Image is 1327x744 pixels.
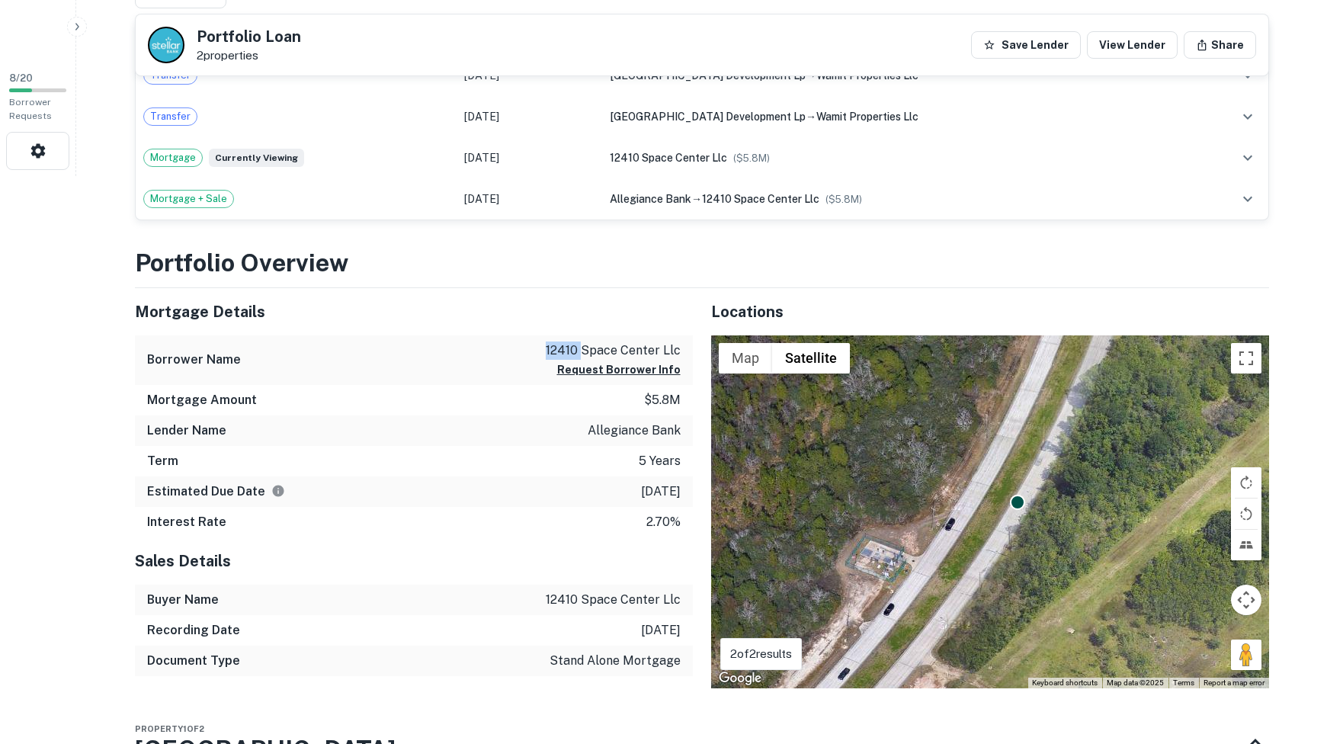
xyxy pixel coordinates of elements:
span: Mortgage + Sale [144,191,233,207]
h6: Buyer Name [147,591,219,609]
span: Mortgage [144,150,202,165]
span: 8 / 20 [9,72,33,84]
h6: Recording Date [147,621,240,640]
span: wamit properties llc [816,69,918,82]
p: $5.8m [644,391,681,409]
button: Request Borrower Info [557,361,681,379]
h6: Lender Name [147,422,226,440]
h6: Term [147,452,178,470]
button: Show street map [719,343,772,374]
div: → [610,191,1185,207]
h5: Portfolio Loan [197,29,301,44]
span: 12410 space center llc [702,193,819,205]
h6: Document Type [147,652,240,670]
h6: Estimated Due Date [147,483,285,501]
p: 2 of 2 results [730,645,792,663]
button: Rotate map clockwise [1231,467,1261,498]
svg: Estimate is based on a standard schedule for this type of loan. [271,484,285,498]
button: expand row [1235,145,1261,171]
h5: Locations [711,300,1269,323]
button: Show satellite imagery [772,343,850,374]
a: View Lender [1087,31,1178,59]
h6: Mortgage Amount [147,391,257,409]
iframe: Chat Widget [1251,622,1327,695]
span: Property 1 of 2 [135,724,204,733]
p: 2 properties [197,49,301,63]
button: Drag Pegman onto the map to open Street View [1231,640,1261,670]
td: [DATE] [457,178,602,220]
span: Borrower Requests [9,97,52,121]
div: → [610,108,1185,125]
p: 5 years [639,452,681,470]
h6: Borrower Name [147,351,241,369]
button: Toggle fullscreen view [1231,343,1261,374]
a: Open this area in Google Maps (opens a new window) [715,669,765,688]
td: [DATE] [457,96,602,137]
span: Currently viewing [209,149,304,167]
p: allegiance bank [588,422,681,440]
h5: Sales Details [135,550,693,572]
button: Share [1184,31,1256,59]
button: expand row [1235,186,1261,212]
span: [GEOGRAPHIC_DATA] development lp [610,111,806,123]
button: Keyboard shortcuts [1032,678,1098,688]
img: Google [715,669,765,688]
button: Save Lender [971,31,1081,59]
p: 12410 space center llc [546,342,681,360]
td: [DATE] [457,137,602,178]
button: Tilt map [1231,530,1261,560]
button: Rotate map counterclockwise [1231,499,1261,529]
h6: Interest Rate [147,513,226,531]
p: [DATE] [641,621,681,640]
span: ($ 5.8M ) [825,194,862,205]
span: Transfer [144,109,197,124]
a: Terms (opens in new tab) [1173,678,1194,687]
p: [DATE] [641,483,681,501]
h3: Portfolio Overview [135,245,1269,281]
span: allegiance bank [610,193,691,205]
button: Map camera controls [1231,585,1261,615]
p: stand alone mortgage [550,652,681,670]
span: wamit properties llc [816,111,918,123]
span: [GEOGRAPHIC_DATA] development lp [610,69,806,82]
p: 2.70% [646,513,681,531]
a: Report a map error [1204,678,1264,687]
span: 12410 space center llc [610,152,727,164]
span: Map data ©2025 [1107,678,1164,687]
h5: Mortgage Details [135,300,693,323]
p: 12410 space center llc [546,591,681,609]
span: ($ 5.8M ) [733,152,770,164]
button: expand row [1235,104,1261,130]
